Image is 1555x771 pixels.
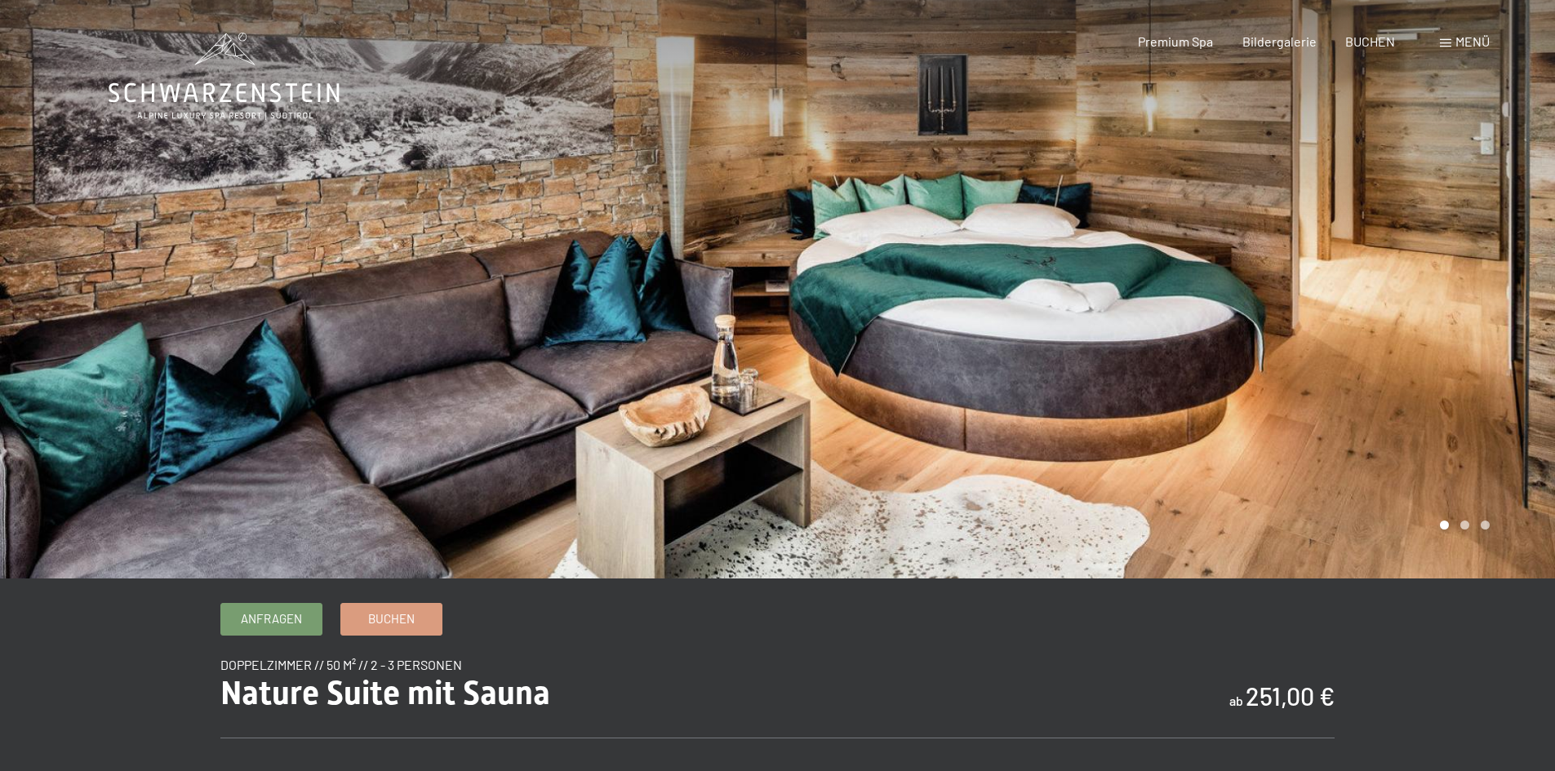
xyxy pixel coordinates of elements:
span: Nature Suite mit Sauna [220,674,550,712]
a: Premium Spa [1138,33,1213,49]
a: Buchen [341,604,442,635]
span: Anfragen [241,610,302,627]
a: Anfragen [221,604,322,635]
span: Doppelzimmer // 50 m² // 2 - 3 Personen [220,657,462,672]
span: Menü [1455,33,1490,49]
b: 251,00 € [1246,681,1335,711]
a: Bildergalerie [1242,33,1317,49]
a: BUCHEN [1345,33,1395,49]
span: Buchen [368,610,415,627]
span: ab [1229,693,1243,708]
